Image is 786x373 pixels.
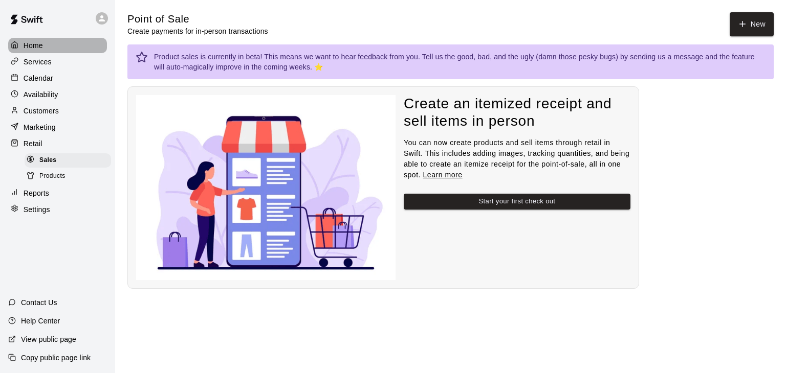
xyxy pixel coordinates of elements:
p: Retail [24,138,42,149]
span: You can now create products and sell items through retail in Swift. This includes adding images, ... [404,138,629,179]
a: Availability [8,87,107,102]
span: Products [39,171,65,181]
p: Services [24,57,52,67]
p: Create payments for in-person transactions [127,26,268,36]
a: Products [25,168,115,184]
div: Sales [25,153,111,168]
a: sending us a message [630,53,703,61]
a: Settings [8,202,107,217]
button: Start your first check out [404,194,630,209]
p: View public page [21,334,76,344]
a: Retail [8,136,107,151]
p: Copy public page link [21,353,91,363]
p: Customers [24,106,59,116]
div: Products [25,169,111,183]
p: Help Center [21,316,60,326]
a: Calendar [8,71,107,86]
a: Services [8,54,107,69]
h5: Point of Sale [127,12,268,26]
p: Marketing [24,122,56,132]
button: New [730,12,774,36]
h4: Create an itemized receipt and sell items in person [404,95,630,130]
p: Settings [24,204,50,215]
a: Learn more [423,171,462,179]
div: Product sales is currently in beta! This means we want to hear feedback from you. Tell us the goo... [154,48,766,76]
span: Sales [39,155,56,166]
img: Nothing to see here [136,95,396,280]
a: Customers [8,103,107,119]
p: Calendar [24,73,53,83]
p: Availability [24,89,58,100]
a: Reports [8,185,107,201]
p: Contact Us [21,297,57,308]
p: Home [24,40,43,51]
a: Sales [25,152,115,168]
a: Home [8,38,107,53]
p: Reports [24,188,49,198]
a: Marketing [8,120,107,135]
